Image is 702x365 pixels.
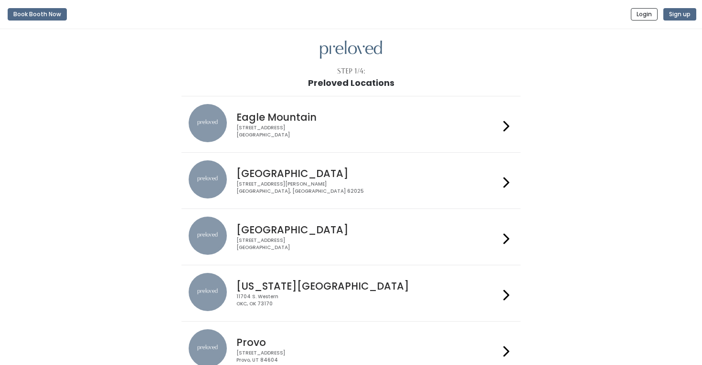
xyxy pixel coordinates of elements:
div: [STREET_ADDRESS] [GEOGRAPHIC_DATA] [236,237,499,251]
h4: Eagle Mountain [236,112,499,123]
h4: Provo [236,337,499,348]
h4: [GEOGRAPHIC_DATA] [236,224,499,235]
a: preloved location [GEOGRAPHIC_DATA] [STREET_ADDRESS][PERSON_NAME][GEOGRAPHIC_DATA], [GEOGRAPHIC_D... [189,160,513,201]
img: preloved logo [320,41,382,59]
div: [STREET_ADDRESS][PERSON_NAME] [GEOGRAPHIC_DATA], [GEOGRAPHIC_DATA] 62025 [236,181,499,195]
div: 11704 S. Western OKC, OK 73170 [236,293,499,307]
button: Book Booth Now [8,8,67,21]
h1: Preloved Locations [308,78,394,88]
img: preloved location [189,217,227,255]
a: preloved location Eagle Mountain [STREET_ADDRESS][GEOGRAPHIC_DATA] [189,104,513,145]
a: Book Booth Now [8,4,67,25]
h4: [US_STATE][GEOGRAPHIC_DATA] [236,281,499,292]
a: preloved location [GEOGRAPHIC_DATA] [STREET_ADDRESS][GEOGRAPHIC_DATA] [189,217,513,257]
div: [STREET_ADDRESS] [GEOGRAPHIC_DATA] [236,125,499,138]
img: preloved location [189,104,227,142]
button: Login [631,8,658,21]
img: preloved location [189,160,227,198]
button: Sign up [663,8,696,21]
a: preloved location [US_STATE][GEOGRAPHIC_DATA] 11704 S. WesternOKC, OK 73170 [189,273,513,313]
div: Step 1/4: [337,66,365,76]
div: [STREET_ADDRESS] Provo, UT 84604 [236,350,499,364]
img: preloved location [189,273,227,311]
h4: [GEOGRAPHIC_DATA] [236,168,499,179]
